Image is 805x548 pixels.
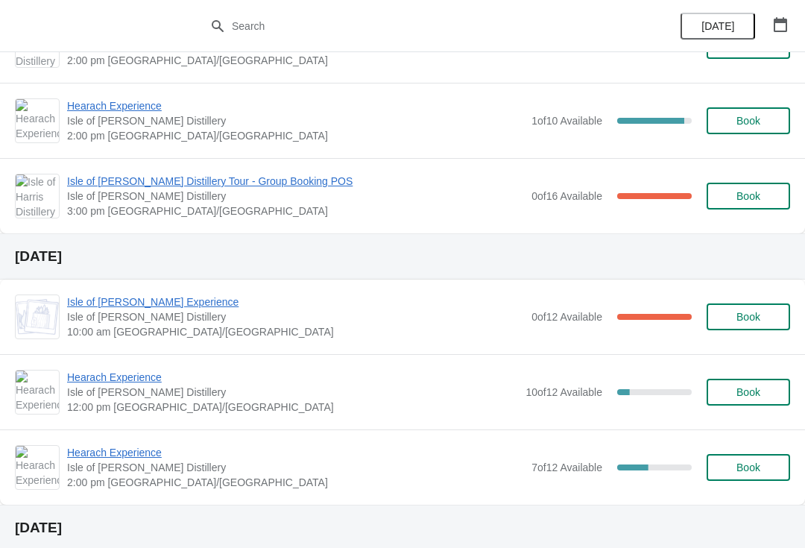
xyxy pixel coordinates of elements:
span: Book [736,311,760,323]
span: 2:00 pm [GEOGRAPHIC_DATA]/[GEOGRAPHIC_DATA] [67,53,530,68]
button: Book [707,107,790,134]
span: 10 of 12 Available [525,386,602,398]
span: Book [736,115,760,127]
span: [DATE] [701,20,734,32]
span: 10:00 am [GEOGRAPHIC_DATA]/[GEOGRAPHIC_DATA] [67,324,524,339]
span: Book [736,462,760,473]
button: Book [707,303,790,330]
span: 12:00 pm [GEOGRAPHIC_DATA]/[GEOGRAPHIC_DATA] [67,400,518,415]
span: 2:00 pm [GEOGRAPHIC_DATA]/[GEOGRAPHIC_DATA] [67,128,524,143]
span: 3:00 pm [GEOGRAPHIC_DATA]/[GEOGRAPHIC_DATA] [67,204,524,218]
span: Hearach Experience [67,98,524,113]
span: Isle of [PERSON_NAME] Distillery Tour - Group Booking POS [67,174,524,189]
span: 1 of 10 Available [531,115,602,127]
h2: [DATE] [15,520,790,535]
input: Search [231,13,604,40]
span: 0 of 12 Available [531,311,602,323]
img: Hearach Experience | Isle of Harris Distillery | 2:00 pm Europe/London [16,99,59,142]
img: Hearach Experience | Isle of Harris Distillery | 2:00 pm Europe/London [16,446,59,489]
span: 2:00 pm [GEOGRAPHIC_DATA]/[GEOGRAPHIC_DATA] [67,475,524,490]
img: Isle of Harris Gin Experience | Isle of Harris Distillery | 10:00 am Europe/London [16,299,59,335]
span: Book [736,190,760,202]
span: 0 of 16 Available [531,190,602,202]
span: Hearach Experience [67,370,518,385]
img: Isle of Harris Distillery Tour - Group Booking POS | Isle of Harris Distillery | 3:00 pm Europe/L... [16,174,59,218]
span: Isle of [PERSON_NAME] Distillery [67,460,524,475]
span: Isle of [PERSON_NAME] Experience [67,295,524,309]
img: Hearach Experience | Isle of Harris Distillery | 12:00 pm Europe/London [16,371,59,414]
button: [DATE] [681,13,755,40]
h2: [DATE] [15,249,790,264]
span: Isle of [PERSON_NAME] Distillery [67,189,524,204]
span: Isle of [PERSON_NAME] Distillery [67,385,518,400]
span: Isle of [PERSON_NAME] Distillery [67,113,524,128]
button: Book [707,379,790,406]
button: Book [707,454,790,481]
span: Book [736,386,760,398]
span: 7 of 12 Available [531,462,602,473]
span: Hearach Experience [67,445,524,460]
button: Book [707,183,790,210]
span: Isle of [PERSON_NAME] Distillery [67,309,524,324]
